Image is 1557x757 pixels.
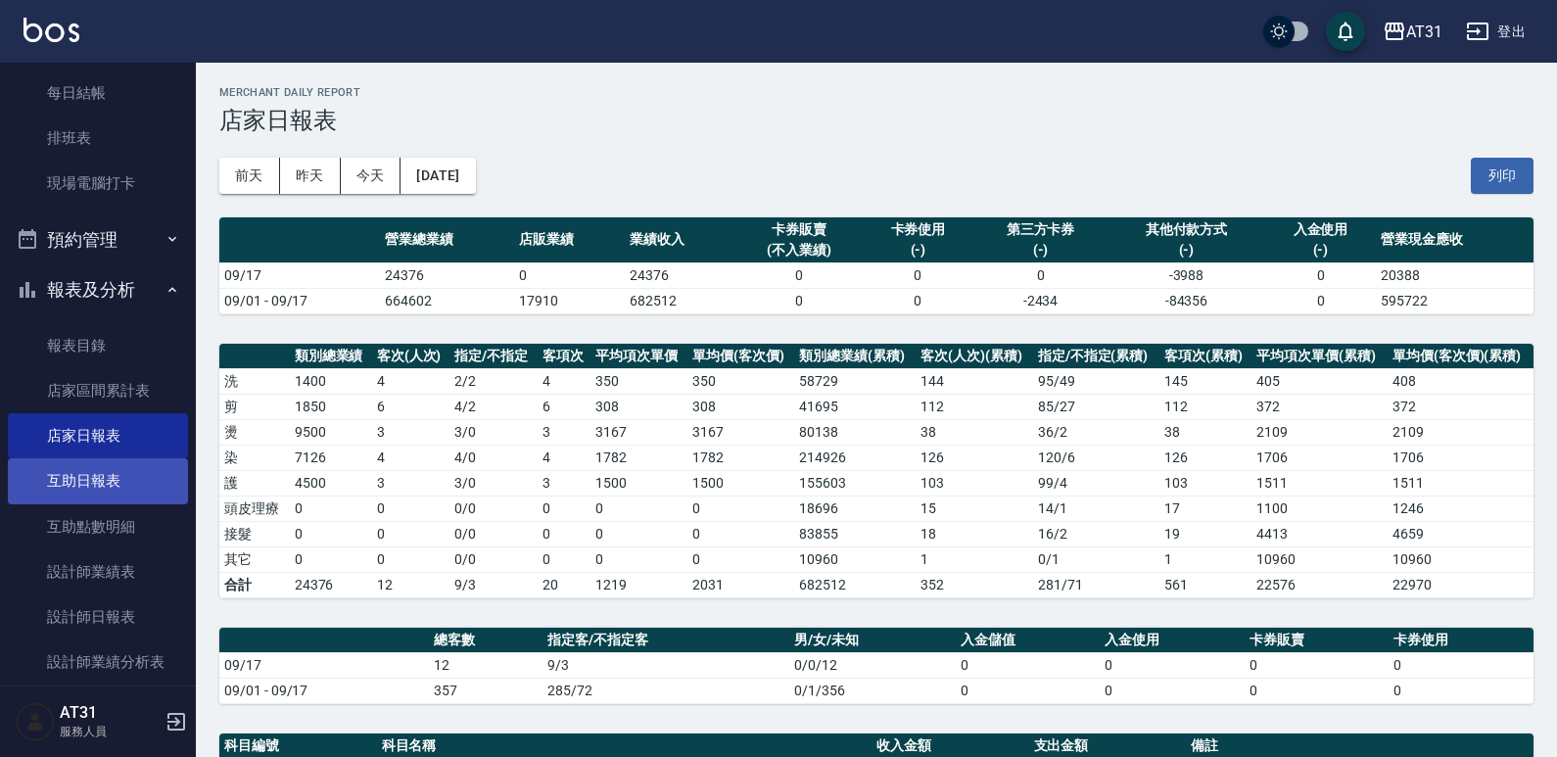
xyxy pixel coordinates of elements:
td: 燙 [219,419,290,445]
td: 0 [863,288,973,313]
table: a dense table [219,628,1533,704]
td: 2031 [687,572,794,597]
td: 38 [916,419,1033,445]
td: 0 [290,546,372,572]
td: 0 [590,546,687,572]
td: 2109 [1388,419,1533,445]
th: 業績收入 [625,217,735,263]
td: 4659 [1388,521,1533,546]
td: 18696 [794,496,916,521]
td: 0 [687,496,794,521]
div: 第三方卡券 [978,219,1103,240]
td: 0 [973,262,1108,288]
td: 14 / 1 [1033,496,1159,521]
td: 7126 [290,445,372,470]
td: 1 [916,546,1033,572]
td: 10960 [794,546,916,572]
td: 其它 [219,546,290,572]
td: 10960 [1388,546,1533,572]
td: 0 / 0 [449,521,537,546]
td: 126 [1159,445,1251,470]
a: 設計師業績分析表 [8,639,188,685]
button: [DATE] [401,158,475,194]
td: 0 [372,521,450,546]
td: 0 [1265,262,1376,288]
img: Logo [24,18,79,42]
td: 95 / 49 [1033,368,1159,394]
td: 17910 [514,288,625,313]
td: 09/01 - 09/17 [219,678,429,703]
table: a dense table [219,344,1533,598]
td: 281/71 [1033,572,1159,597]
td: 0 [1389,678,1533,703]
td: 0 [1100,652,1245,678]
td: 595722 [1376,288,1533,313]
td: 4 [372,445,450,470]
th: 指定/不指定 [449,344,537,369]
th: 平均項次單價(累積) [1251,344,1388,369]
td: 24376 [625,262,735,288]
td: 41695 [794,394,916,419]
td: 0 [735,262,863,288]
td: 3167 [687,419,794,445]
td: 12 [429,652,543,678]
td: 0 [956,652,1101,678]
th: 單均價(客次價)(累積) [1388,344,1533,369]
th: 類別總業績(累積) [794,344,916,369]
td: 合計 [219,572,290,597]
td: 22970 [1388,572,1533,597]
td: 1706 [1251,445,1388,470]
td: 80138 [794,419,916,445]
div: (-) [868,240,968,260]
th: 營業總業績 [380,217,514,263]
td: 103 [916,470,1033,496]
th: 平均項次單價 [590,344,687,369]
td: 20388 [1376,262,1533,288]
a: 排班表 [8,116,188,161]
td: 350 [687,368,794,394]
td: 0/0/12 [789,652,956,678]
td: 0 [514,262,625,288]
td: 561 [1159,572,1251,597]
td: 1500 [590,470,687,496]
a: 店家區間累計表 [8,368,188,413]
td: 3 [538,470,591,496]
td: 58729 [794,368,916,394]
td: 0 [735,288,863,313]
td: 6 [538,394,591,419]
td: 0 [538,496,591,521]
td: 24376 [380,262,514,288]
td: 接髮 [219,521,290,546]
td: 20 [538,572,591,597]
button: save [1326,12,1365,51]
td: 0 [590,521,687,546]
td: 09/01 - 09/17 [219,288,380,313]
td: 19 [1159,521,1251,546]
div: (-) [1112,240,1260,260]
td: 112 [1159,394,1251,419]
th: 客項次(累積) [1159,344,1251,369]
a: 現場電腦打卡 [8,161,188,206]
td: 3 / 0 [449,419,537,445]
td: 1246 [1388,496,1533,521]
td: 12 [372,572,450,597]
td: 1850 [290,394,372,419]
td: 0 [863,262,973,288]
a: 設計師抽成報表 [8,686,188,731]
td: 0 [687,546,794,572]
td: 0 [538,521,591,546]
td: 護 [219,470,290,496]
td: 1782 [687,445,794,470]
td: 682512 [625,288,735,313]
td: 352 [916,572,1033,597]
td: 103 [1159,470,1251,496]
td: 120 / 6 [1033,445,1159,470]
button: 昨天 [280,158,341,194]
td: 285/72 [543,678,789,703]
div: 卡券使用 [868,219,968,240]
td: 1511 [1388,470,1533,496]
td: 9/3 [543,652,789,678]
td: 15 [916,496,1033,521]
td: 3 / 0 [449,470,537,496]
th: 指定/不指定(累積) [1033,344,1159,369]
